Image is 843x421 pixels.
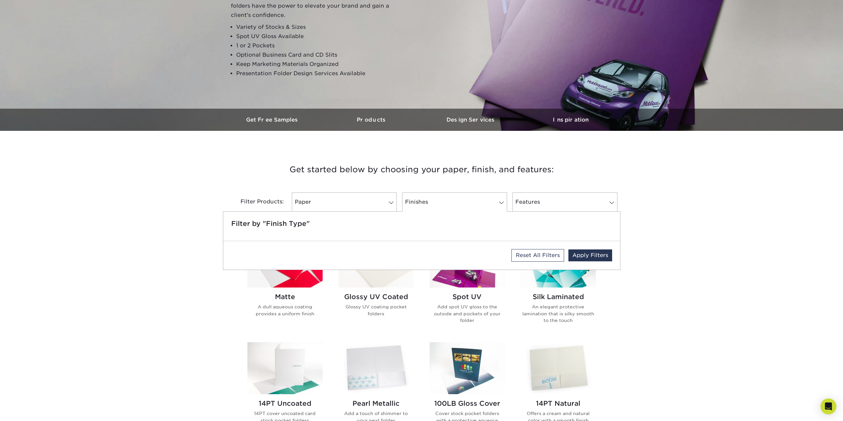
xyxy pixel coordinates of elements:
p: A dull aqueous coating provides a uniform finish [247,303,323,317]
h2: 14PT Uncoated [247,399,323,407]
a: Products [322,109,422,131]
h3: Get Free Samples [223,117,322,123]
img: 14PT Uncoated Presentation Folders [247,342,323,394]
h2: Spot UV [430,293,505,301]
div: Open Intercom Messenger [820,398,836,414]
li: 1 or 2 Pockets [236,41,396,50]
img: Pearl Metallic Presentation Folders [339,342,414,394]
li: Spot UV Gloss Available [236,32,396,41]
h3: Design Services [422,117,521,123]
a: Matte Presentation Folders Matte A dull aqueous coating provides a uniform finish [247,236,323,334]
a: Design Services [422,109,521,131]
h5: Filter by "Finish Type" [231,220,612,228]
a: Paper [292,192,397,212]
img: 14PT Natural Presentation Folders [521,342,596,394]
a: Spot UV Presentation Folders Spot UV Add spot UV gloss to the outside and pockets of your folder [430,236,505,334]
p: Glossy UV coating pocket folders [339,303,414,317]
a: Glossy UV Coated Presentation Folders Glossy UV Coated Glossy UV coating pocket folders [339,236,414,334]
a: Get Free Samples [223,109,322,131]
h3: Inspiration [521,117,620,123]
li: Optional Business Card and CD Slits [236,50,396,60]
p: Add spot UV gloss to the outside and pockets of your folder [430,303,505,324]
div: Filter Products: [223,192,289,212]
a: Apply Filters [568,249,612,261]
h2: Matte [247,293,323,301]
h2: 100LB Gloss Cover [430,399,505,407]
img: 100LB Gloss Cover Presentation Folders [430,342,505,394]
h3: Get started below by choosing your paper, finish, and features: [228,155,615,184]
a: Finishes [402,192,507,212]
p: An elegant protective lamination that is silky smooth to the touch [521,303,596,324]
h2: Glossy UV Coated [339,293,414,301]
li: Variety of Stocks & Sizes [236,23,396,32]
h2: Pearl Metallic [339,399,414,407]
a: Inspiration [521,109,620,131]
h3: Products [322,117,422,123]
h2: Silk Laminated [521,293,596,301]
li: Presentation Folder Design Services Available [236,69,396,78]
a: Silk Laminated Presentation Folders Silk Laminated An elegant protective lamination that is silky... [521,236,596,334]
h2: 14PT Natural [521,399,596,407]
a: Features [512,192,617,212]
li: Keep Marketing Materials Organized [236,60,396,69]
a: Reset All Filters [511,249,564,262]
